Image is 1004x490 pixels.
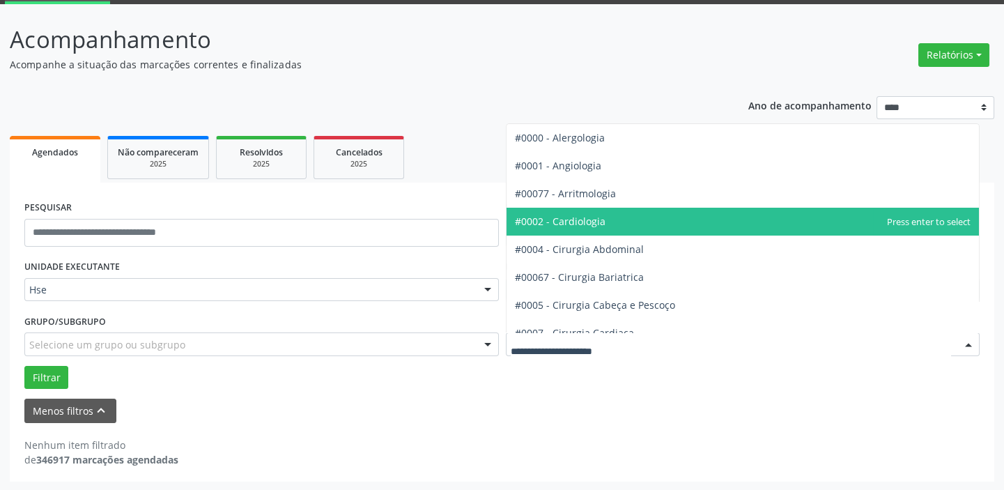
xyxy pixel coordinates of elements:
[515,131,605,144] span: #0000 - Alergologia
[515,326,634,339] span: #0007 - Cirurgia Cardiaca
[748,96,872,114] p: Ano de acompanhamento
[118,159,199,169] div: 2025
[515,159,601,172] span: #0001 - Angiologia
[515,243,644,256] span: #0004 - Cirurgia Abdominal
[515,270,644,284] span: #00067 - Cirurgia Bariatrica
[29,283,470,297] span: Hse
[226,159,296,169] div: 2025
[515,187,616,200] span: #00077 - Arritmologia
[93,403,109,418] i: keyboard_arrow_up
[29,337,185,352] span: Selecione um grupo ou subgrupo
[24,452,178,467] div: de
[240,146,283,158] span: Resolvidos
[24,311,106,332] label: Grupo/Subgrupo
[24,366,68,390] button: Filtrar
[24,399,116,423] button: Menos filtroskeyboard_arrow_up
[118,146,199,158] span: Não compareceram
[10,22,699,57] p: Acompanhamento
[336,146,383,158] span: Cancelados
[918,43,989,67] button: Relatórios
[36,453,178,466] strong: 346917 marcações agendadas
[515,215,605,228] span: #0002 - Cardiologia
[24,257,120,278] label: UNIDADE EXECUTANTE
[32,146,78,158] span: Agendados
[515,298,675,312] span: #0005 - Cirurgia Cabeça e Pescoço
[10,57,699,72] p: Acompanhe a situação das marcações correntes e finalizadas
[24,197,72,219] label: PESQUISAR
[324,159,394,169] div: 2025
[24,438,178,452] div: Nenhum item filtrado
